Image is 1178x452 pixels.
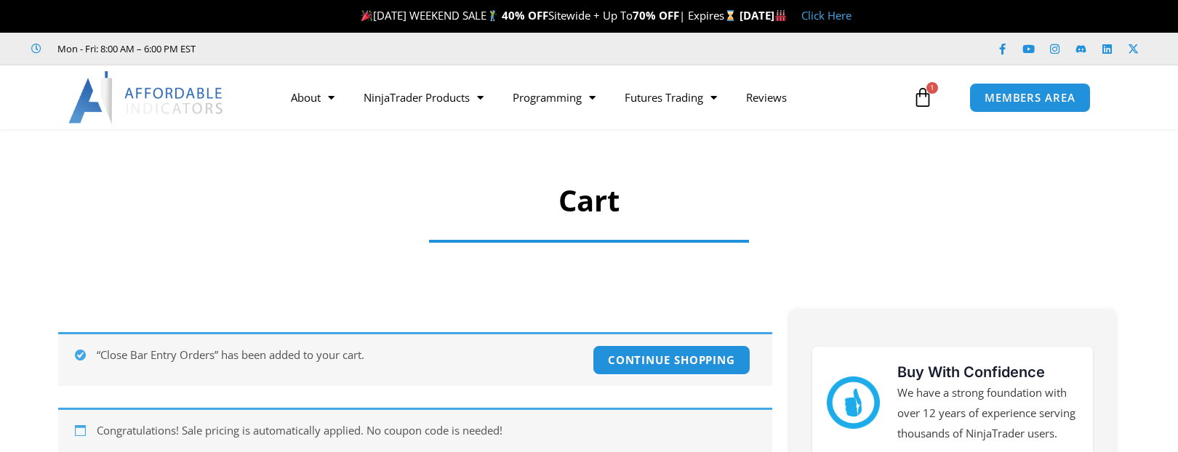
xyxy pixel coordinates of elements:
[633,8,679,23] strong: 70% OFF
[610,81,732,114] a: Futures Trading
[216,41,434,56] iframe: Customer reviews powered by Trustpilot
[502,8,548,23] strong: 40% OFF
[897,361,1079,383] h3: Buy With Confidence
[498,81,610,114] a: Programming
[487,10,498,21] img: 🏌️‍♂️
[897,383,1079,444] p: We have a strong foundation with over 12 years of experience serving thousands of NinjaTrader users.
[68,71,225,124] img: LogoAI | Affordable Indicators – NinjaTrader
[827,376,879,429] img: mark thumbs good 43913 | Affordable Indicators – NinjaTrader
[740,8,787,23] strong: [DATE]
[361,10,372,21] img: 🎉
[349,81,498,114] a: NinjaTrader Products
[58,408,772,452] div: Congratulations! Sale pricing is automatically applied. No coupon code is needed!
[725,10,736,21] img: ⌛
[801,8,852,23] a: Click Here
[593,345,750,375] a: Continue shopping
[54,40,196,57] span: Mon - Fri: 8:00 AM – 6:00 PM EST
[985,92,1075,103] span: MEMBERS AREA
[891,76,955,118] a: 1
[276,81,349,114] a: About
[107,180,1070,221] h1: Cart
[58,332,772,386] div: “Close Bar Entry Orders” has been added to your cart.
[926,82,938,94] span: 1
[969,83,1091,113] a: MEMBERS AREA
[775,10,786,21] img: 🏭
[358,8,740,23] span: [DATE] WEEKEND SALE Sitewide + Up To | Expires
[276,81,909,114] nav: Menu
[732,81,801,114] a: Reviews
